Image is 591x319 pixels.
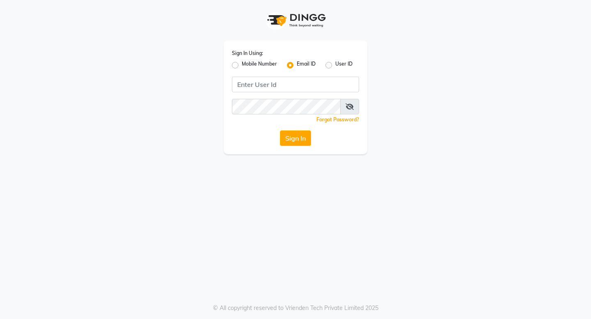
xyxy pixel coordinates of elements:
img: logo1.svg [263,8,328,32]
label: Mobile Number [242,60,277,70]
input: Username [232,77,359,92]
label: Sign In Using: [232,50,263,57]
input: Username [232,99,341,114]
button: Sign In [280,130,311,146]
label: Email ID [297,60,316,70]
a: Forgot Password? [316,116,359,123]
label: User ID [335,60,353,70]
